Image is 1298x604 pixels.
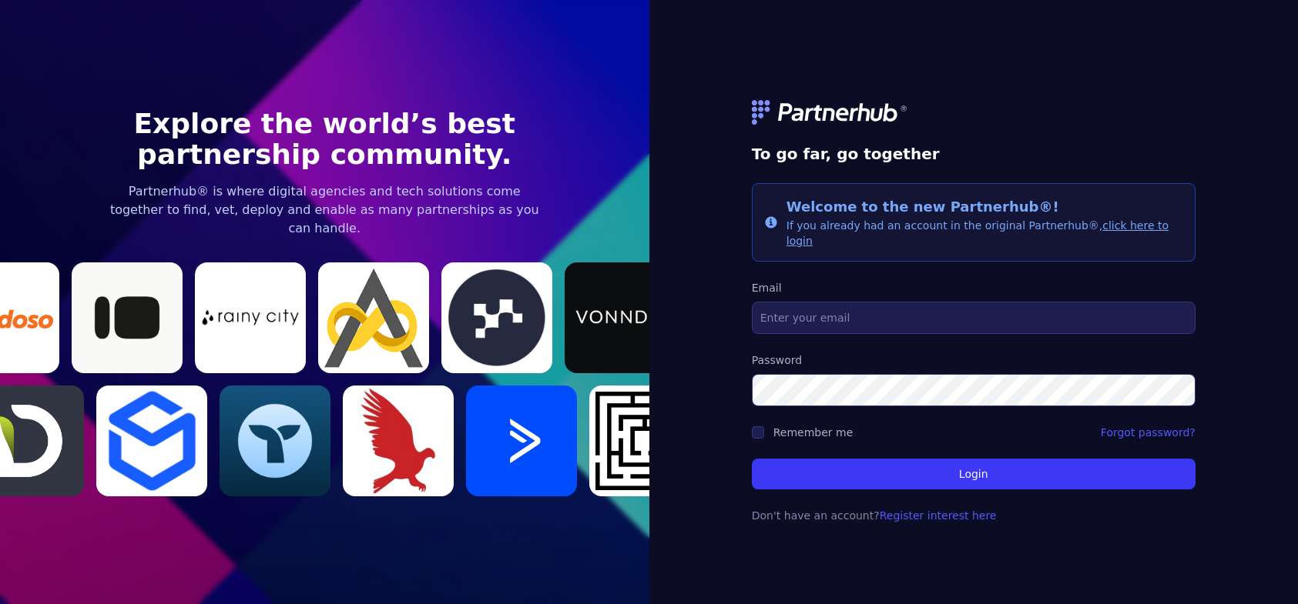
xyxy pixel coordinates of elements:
h1: Explore the world’s best partnership community. [102,108,546,170]
label: Password [752,352,1196,368]
button: Login [752,459,1196,489]
p: Partnerhub® is where digital agencies and tech solutions come together to find, vet, deploy and e... [102,182,546,238]
a: Forgot password? [1101,425,1196,440]
span: Welcome to the new Partnerhub®! [787,199,1059,215]
img: logo [752,100,909,125]
a: click here to login [787,219,1169,247]
label: Remember me [773,426,854,439]
div: If you already had an account in the original Partnerhub®, [787,196,1182,249]
label: Email [752,280,1196,295]
h1: To go far, go together [752,143,1196,165]
a: Register interest here [880,509,997,522]
input: Enter your email [752,302,1196,334]
p: Don't have an account? [752,508,1196,523]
